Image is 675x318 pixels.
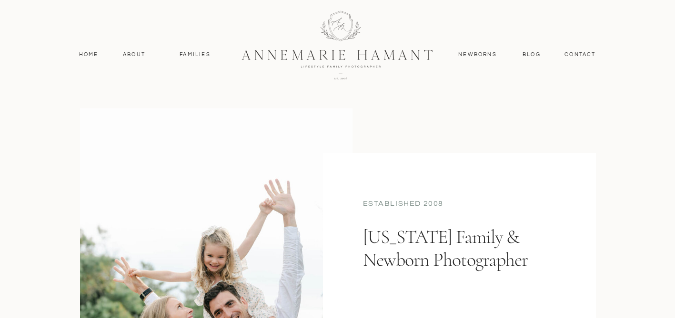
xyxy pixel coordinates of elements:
a: Blog [521,50,543,59]
a: About [121,50,148,59]
a: Home [75,50,103,59]
a: contact [560,50,601,59]
div: established 2008 [363,198,556,211]
h1: [US_STATE] Family & Newborn Photographer [363,225,552,308]
a: Newborns [455,50,501,59]
a: Families [174,50,217,59]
